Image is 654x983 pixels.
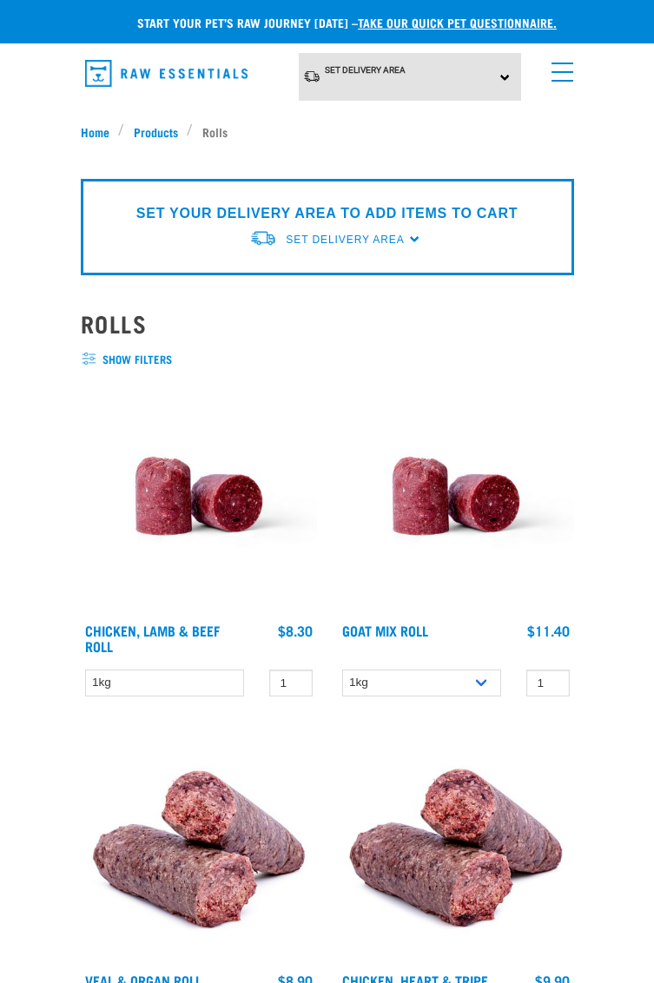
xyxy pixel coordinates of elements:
span: Products [134,122,178,141]
input: 1 [526,670,570,696]
span: show filters [81,351,574,368]
img: van-moving.png [303,69,320,83]
div: $11.40 [527,623,570,638]
img: Raw Essentials Chicken Lamb Beef Bulk Minced Raw Dog Food Roll Unwrapped [81,378,317,614]
h2: Rolls [81,310,574,337]
a: Goat Mix Roll [342,626,428,634]
span: Home [81,122,109,141]
a: take our quick pet questionnaire. [358,19,557,25]
img: Raw Essentials Chicken Lamb Beef Bulk Minced Raw Dog Food Roll Unwrapped [338,378,574,614]
span: Set Delivery Area [286,234,404,246]
input: 1 [269,670,313,696]
div: $8.30 [278,623,313,638]
img: Chicken Heart Tripe Roll 01 [338,728,574,964]
img: Veal Organ Mix Roll 01 [81,728,317,964]
img: Raw Essentials Logo [85,60,248,87]
img: van-moving.png [249,229,277,247]
span: Set Delivery Area [325,65,406,75]
a: Products [124,122,187,141]
nav: breadcrumbs [81,122,574,141]
a: menu [543,52,574,83]
p: SET YOUR DELIVERY AREA TO ADD ITEMS TO CART [136,203,518,224]
a: Chicken, Lamb & Beef Roll [85,626,220,650]
a: Home [81,122,119,141]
